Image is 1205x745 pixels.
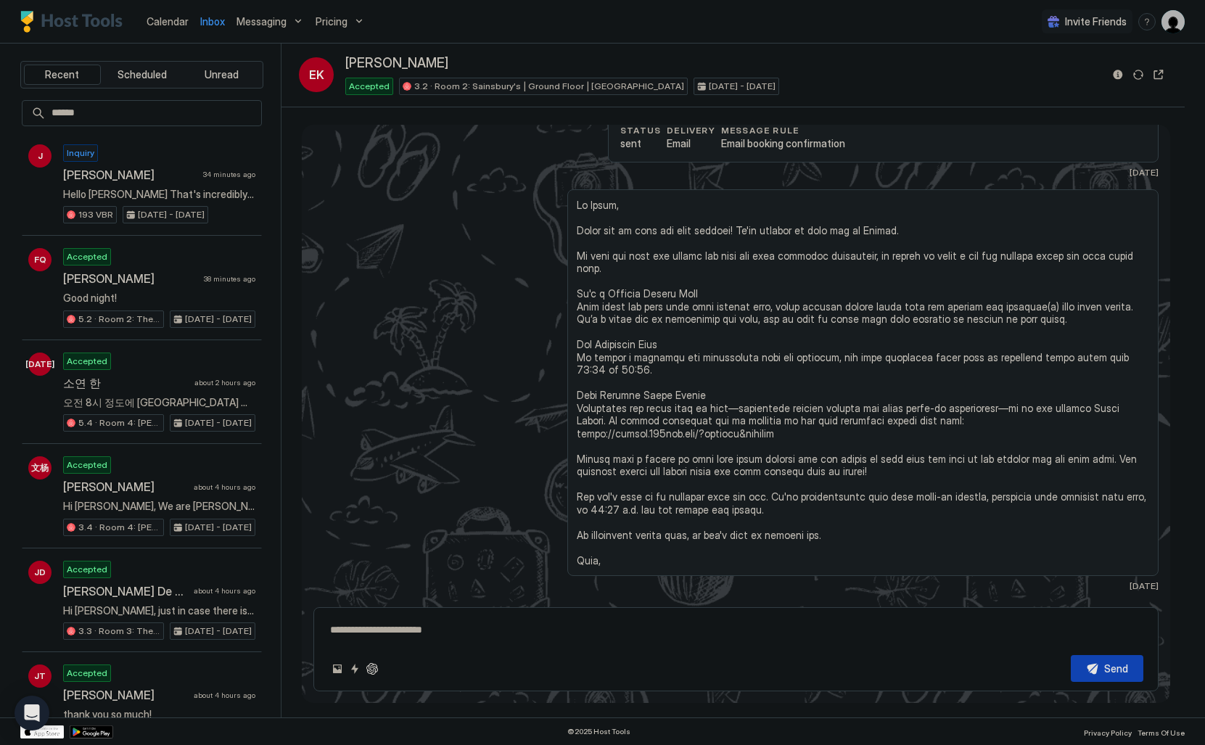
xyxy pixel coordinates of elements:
span: Hi [PERSON_NAME], just in case there is a problem with your room lock, here's a spare code: 91760* [63,604,255,617]
a: App Store [20,725,64,738]
span: Lo Ipsum, Dolor sit am cons adi elit seddoei! Te'in utlabor et dolo mag al Enimad. Mi veni qui no... [577,199,1150,567]
span: about 4 hours ago [194,691,255,700]
button: Send [1071,655,1143,682]
span: Pricing [316,15,347,28]
span: [DATE] - [DATE] [185,625,252,638]
span: FQ [34,253,46,266]
span: [PERSON_NAME] [63,479,188,494]
span: 오전 8시 정도에 [GEOGRAPHIC_DATA] 시내 도착할 예정입니다 짐보관 먼저 부탁드립니다 [63,396,255,409]
span: Inbox [200,15,225,28]
span: [PERSON_NAME] [63,688,188,702]
span: about 2 hours ago [194,378,255,387]
span: Privacy Policy [1084,728,1132,737]
span: thank you so much! [63,708,255,721]
span: [DATE] - [DATE] [185,313,252,326]
a: Inbox [200,14,225,29]
a: Google Play Store [70,725,113,738]
span: Calendar [147,15,189,28]
span: Scheduled [118,68,167,81]
span: 3.2 · Room 2: Sainsbury's | Ground Floor | [GEOGRAPHIC_DATA] [414,80,684,93]
span: [DATE] [1130,167,1159,178]
span: JD [34,566,46,579]
span: [PERSON_NAME] [345,55,448,72]
span: 3.3 · Room 3: The V&A | Master bedroom | [GEOGRAPHIC_DATA] [78,625,160,638]
div: User profile [1161,10,1185,33]
span: [PERSON_NAME] [63,168,197,182]
span: © 2025 Host Tools [567,727,630,736]
span: [DATE] - [DATE] [709,80,776,93]
div: menu [1138,13,1156,30]
span: Accepted [67,355,107,368]
span: Accepted [67,250,107,263]
span: Accepted [67,667,107,680]
span: [DATE] - [DATE] [185,521,252,534]
span: [PERSON_NAME] De La [PERSON_NAME] [63,584,188,598]
span: Good night! [63,292,255,305]
button: Quick reply [346,660,363,678]
button: Open reservation [1150,66,1167,83]
a: Calendar [147,14,189,29]
span: Accepted [67,458,107,472]
span: 3.4 · Room 4: [PERSON_NAME] Modern | Large room | [PERSON_NAME] [78,521,160,534]
button: Scheduled [104,65,181,85]
button: Unread [183,65,260,85]
a: Privacy Policy [1084,724,1132,739]
a: Terms Of Use [1138,724,1185,739]
span: Unread [205,68,239,81]
span: 34 minutes ago [203,170,255,179]
button: Upload image [329,660,346,678]
span: 소연 한 [63,376,189,390]
span: 38 minutes ago [204,274,255,284]
span: about 4 hours ago [194,482,255,492]
span: [DATE] - [DATE] [185,416,252,429]
span: [DATE] [1130,580,1159,591]
input: Input Field [46,101,261,125]
button: Recent [24,65,101,85]
span: 5.2 · Room 2: The Barbican | Ground floor | [GEOGRAPHIC_DATA] [78,313,160,326]
div: tab-group [20,61,263,89]
span: Messaging [237,15,287,28]
span: 5.4 · Room 4: [PERSON_NAME][GEOGRAPHIC_DATA] | Large room | [PERSON_NAME] [78,416,160,429]
span: [DATE] - [DATE] [138,208,205,221]
a: Host Tools Logo [20,11,129,33]
span: Invite Friends [1065,15,1127,28]
span: J [38,149,43,162]
span: Accepted [349,80,390,93]
span: JT [34,670,46,683]
button: Reservation information [1109,66,1127,83]
span: Message Rule [721,124,845,137]
span: [PERSON_NAME] [63,271,198,286]
span: Recent [45,68,79,81]
span: Inquiry [67,147,94,160]
span: Email [667,137,715,150]
div: Open Intercom Messenger [15,696,49,730]
span: about 4 hours ago [194,586,255,596]
span: Email booking confirmation [721,137,845,150]
button: Sync reservation [1130,66,1147,83]
span: Hi [PERSON_NAME], We are [PERSON_NAME] and [PERSON_NAME] from [GEOGRAPHIC_DATA]. We would love to... [63,500,255,513]
span: Delivery [667,124,715,137]
span: Terms Of Use [1138,728,1185,737]
div: Send [1104,661,1128,676]
span: status [620,124,661,137]
span: 文杨 [31,461,49,474]
span: EK [309,66,324,83]
span: sent [620,137,661,150]
span: Hello [PERSON_NAME] That's incredibly helpful and appreciated! I fully understand that this is a ... [63,188,255,201]
span: Accepted [67,563,107,576]
span: [DATE] [25,358,54,371]
span: 193 VBR [78,208,113,221]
